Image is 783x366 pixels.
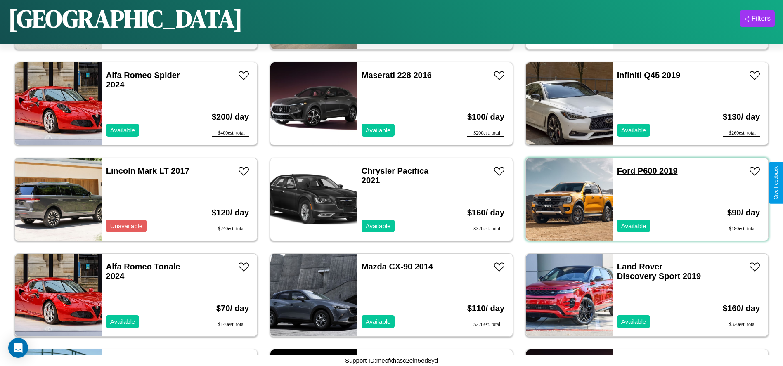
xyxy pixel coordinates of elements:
[110,125,135,136] p: Available
[212,200,249,226] h3: $ 120 / day
[106,71,180,89] a: Alfa Romeo Spider 2024
[467,226,504,232] div: $ 320 est. total
[723,104,760,130] h3: $ 130 / day
[216,295,249,321] h3: $ 70 / day
[727,226,760,232] div: $ 180 est. total
[467,104,504,130] h3: $ 100 / day
[617,262,701,281] a: Land Rover Discovery Sport 2019
[617,71,680,80] a: Infiniti Q45 2019
[723,130,760,137] div: $ 260 est. total
[362,262,433,271] a: Mazda CX-90 2014
[467,130,504,137] div: $ 200 est. total
[212,226,249,232] div: $ 240 est. total
[345,355,438,366] p: Support ID: mecfxhasc2eln5ed8yd
[617,166,678,175] a: Ford P600 2019
[723,295,760,321] h3: $ 160 / day
[621,220,646,231] p: Available
[106,166,189,175] a: Lincoln Mark LT 2017
[740,10,775,27] button: Filters
[467,321,504,328] div: $ 220 est. total
[362,166,428,185] a: Chrysler Pacifica 2021
[723,321,760,328] div: $ 320 est. total
[362,71,432,80] a: Maserati 228 2016
[212,130,249,137] div: $ 400 est. total
[752,14,771,23] div: Filters
[366,220,391,231] p: Available
[110,220,142,231] p: Unavailable
[621,316,646,327] p: Available
[216,321,249,328] div: $ 140 est. total
[106,262,180,281] a: Alfa Romeo Tonale 2024
[8,338,28,358] div: Open Intercom Messenger
[467,295,504,321] h3: $ 110 / day
[212,104,249,130] h3: $ 200 / day
[621,125,646,136] p: Available
[366,125,391,136] p: Available
[467,200,504,226] h3: $ 160 / day
[8,2,243,35] h1: [GEOGRAPHIC_DATA]
[773,166,779,200] div: Give Feedback
[110,316,135,327] p: Available
[727,200,760,226] h3: $ 90 / day
[366,316,391,327] p: Available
